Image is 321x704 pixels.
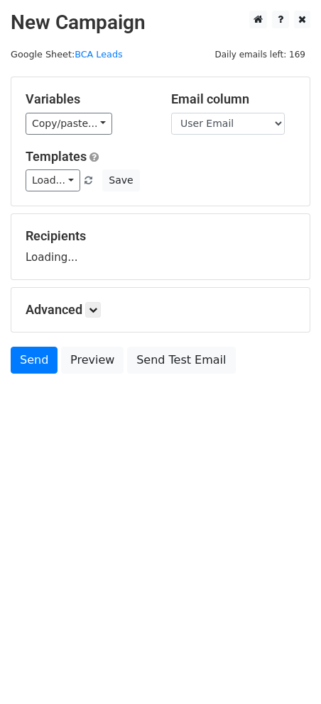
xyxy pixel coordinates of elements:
[102,169,139,191] button: Save
[11,347,58,374] a: Send
[75,49,122,60] a: BCA Leads
[26,228,295,244] h5: Recipients
[26,169,80,191] a: Load...
[11,11,310,35] h2: New Campaign
[171,91,295,107] h5: Email column
[26,149,87,164] a: Templates
[210,49,310,60] a: Daily emails left: 169
[26,113,112,135] a: Copy/paste...
[26,228,295,265] div: Loading...
[210,47,310,62] span: Daily emails left: 169
[11,49,123,60] small: Google Sheet:
[127,347,235,374] a: Send Test Email
[26,302,295,318] h5: Advanced
[61,347,124,374] a: Preview
[26,91,150,107] h5: Variables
